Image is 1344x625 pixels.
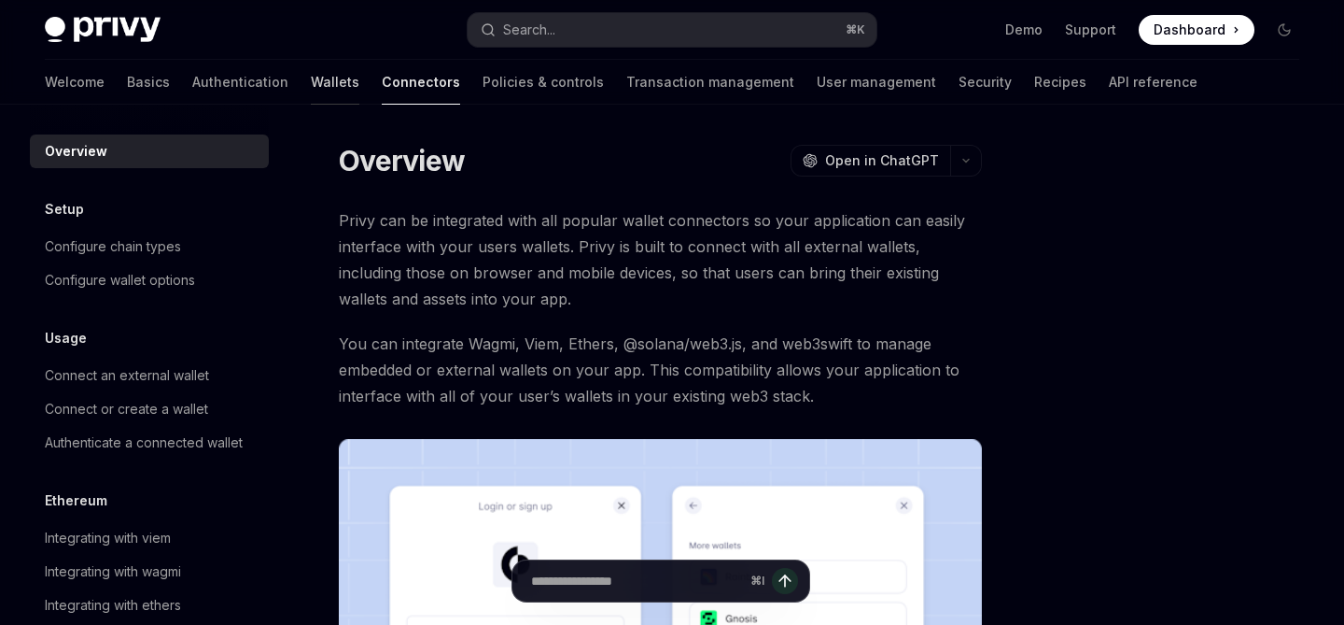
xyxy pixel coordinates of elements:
[30,426,269,460] a: Authenticate a connected wallet
[1269,15,1299,45] button: Toggle dark mode
[339,144,465,178] h1: Overview
[772,568,798,594] button: Send message
[1139,15,1254,45] a: Dashboard
[503,19,555,41] div: Search...
[531,561,743,602] input: Ask a question...
[45,490,107,512] h5: Ethereum
[30,555,269,589] a: Integrating with wagmi
[45,327,87,349] h5: Usage
[468,13,875,47] button: Open search
[339,207,982,312] span: Privy can be integrated with all popular wallet connectors so your application can easily interfa...
[1034,60,1086,105] a: Recipes
[45,140,107,163] div: Overview
[825,151,939,170] span: Open in ChatGPT
[791,145,950,177] button: Open in ChatGPT
[45,269,195,291] div: Configure wallet options
[1065,21,1116,39] a: Support
[45,527,171,549] div: Integrating with viem
[846,22,865,37] span: ⌘ K
[817,60,936,105] a: User management
[127,60,170,105] a: Basics
[1109,60,1197,105] a: API reference
[45,60,105,105] a: Welcome
[30,359,269,392] a: Connect an external wallet
[45,17,161,43] img: dark logo
[1154,21,1225,39] span: Dashboard
[30,230,269,263] a: Configure chain types
[626,60,794,105] a: Transaction management
[45,594,181,617] div: Integrating with ethers
[30,521,269,555] a: Integrating with viem
[45,398,208,420] div: Connect or create a wallet
[382,60,460,105] a: Connectors
[483,60,604,105] a: Policies & controls
[339,331,982,409] span: You can integrate Wagmi, Viem, Ethers, @solana/web3.js, and web3swift to manage embedded or exter...
[30,135,269,168] a: Overview
[1005,21,1043,39] a: Demo
[45,561,181,583] div: Integrating with wagmi
[45,198,84,220] h5: Setup
[45,235,181,258] div: Configure chain types
[45,364,209,387] div: Connect an external wallet
[30,392,269,426] a: Connect or create a wallet
[959,60,1012,105] a: Security
[192,60,288,105] a: Authentication
[311,60,359,105] a: Wallets
[45,432,243,454] div: Authenticate a connected wallet
[30,589,269,622] a: Integrating with ethers
[30,263,269,297] a: Configure wallet options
